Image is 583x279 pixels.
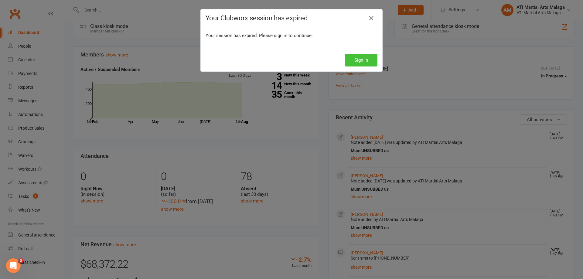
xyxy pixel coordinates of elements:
[206,33,313,38] span: Your session has expired. Please sign in to continue.
[6,258,21,273] iframe: Intercom live chat
[19,258,23,263] span: 3
[367,13,376,23] a: Close
[206,14,377,22] h4: Your Clubworx session has expired
[345,54,377,66] button: Sign In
